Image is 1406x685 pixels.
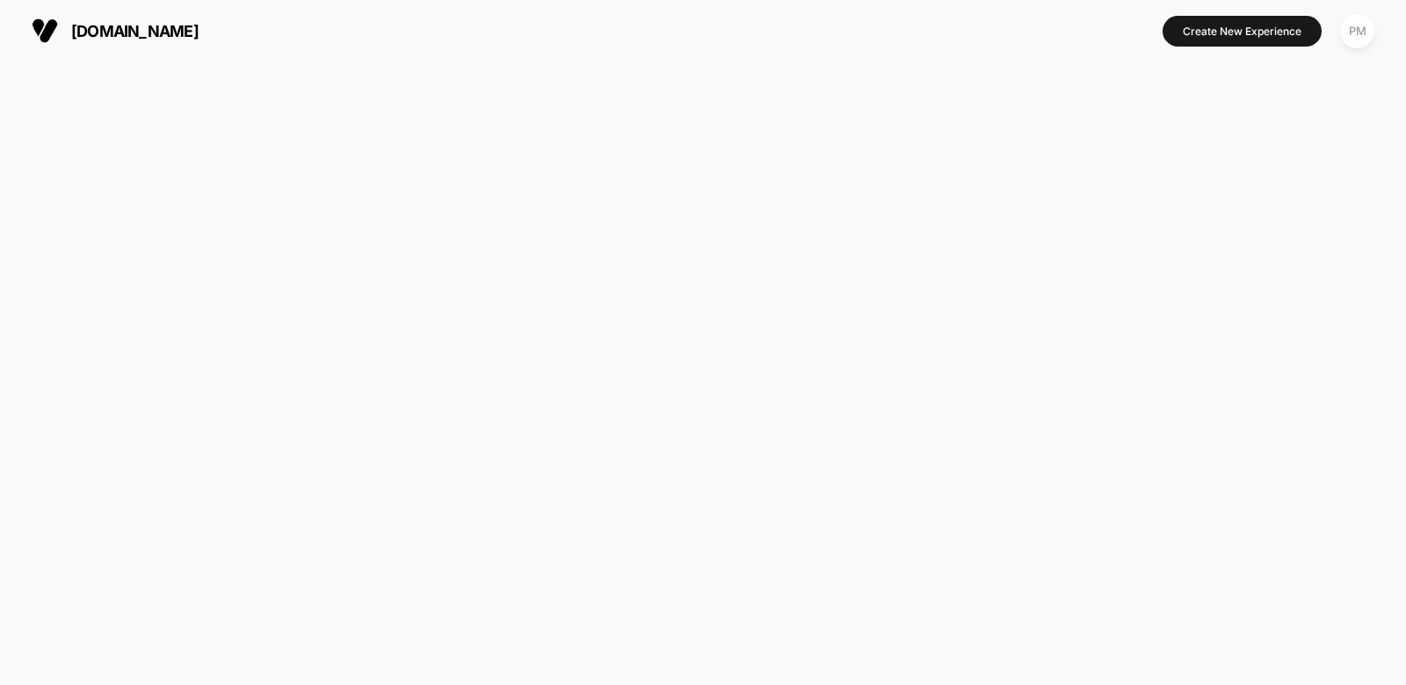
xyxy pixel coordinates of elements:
[71,22,199,40] span: [DOMAIN_NAME]
[32,18,58,44] img: Visually logo
[1163,16,1322,47] button: Create New Experience
[1340,14,1374,48] div: PM
[26,17,204,45] button: [DOMAIN_NAME]
[1335,13,1380,49] button: PM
